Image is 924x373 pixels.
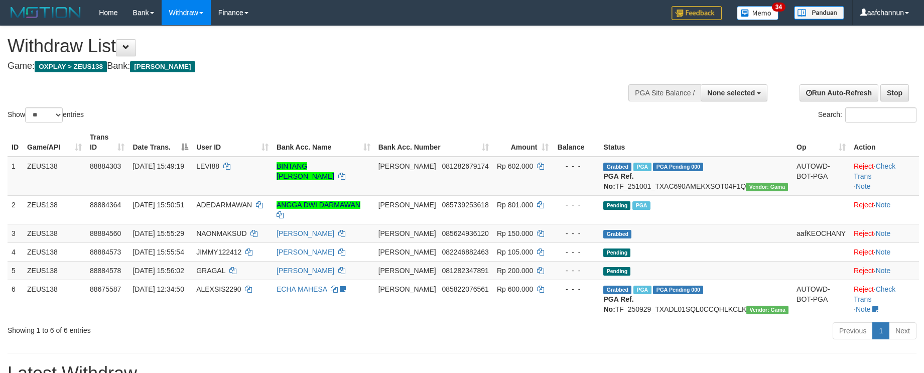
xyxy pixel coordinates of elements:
div: - - - [557,266,596,276]
img: MOTION_logo.png [8,5,84,20]
td: · · [850,157,919,196]
th: Action [850,128,919,157]
td: 1 [8,157,23,196]
span: 88884573 [90,248,121,256]
span: Copy 081282347891 to clipboard [442,267,488,275]
span: [PERSON_NAME] [130,61,195,72]
a: Note [856,182,871,190]
span: None selected [707,89,755,97]
td: ZEUS138 [23,195,86,224]
span: Pending [603,248,630,257]
span: Vendor URL: https://trx31.1velocity.biz [746,183,788,191]
th: Date Trans.: activate to sort column descending [128,128,192,157]
h4: Game: Bank: [8,61,606,71]
td: TF_250929_TXADL01SQL0CCQHLKCLK [599,280,793,318]
td: ZEUS138 [23,157,86,196]
th: Op: activate to sort column ascending [793,128,850,157]
span: 88884303 [90,162,121,170]
span: Rp 105.000 [497,248,533,256]
td: ZEUS138 [23,280,86,318]
a: ANGGA DWI DARMAWAN [277,201,360,209]
a: Reject [854,285,874,293]
span: Rp 600.000 [497,285,533,293]
div: - - - [557,161,596,171]
span: Pending [603,267,630,276]
b: PGA Ref. No: [603,295,633,313]
a: Note [876,201,891,209]
th: Game/API: activate to sort column ascending [23,128,86,157]
span: 88675587 [90,285,121,293]
img: panduan.png [794,6,844,20]
a: Reject [854,201,874,209]
a: Reject [854,267,874,275]
h1: Withdraw List [8,36,606,56]
div: - - - [557,284,596,294]
a: [PERSON_NAME] [277,267,334,275]
div: Showing 1 to 6 of 6 entries [8,321,377,335]
td: 6 [8,280,23,318]
a: [PERSON_NAME] [277,229,334,237]
td: AUTOWD-BOT-PGA [793,280,850,318]
a: Next [889,322,916,339]
span: [DATE] 15:55:54 [133,248,184,256]
span: PGA Pending [653,286,703,294]
span: Copy 081282679174 to clipboard [442,162,488,170]
span: Rp 801.000 [497,201,533,209]
span: [DATE] 15:49:19 [133,162,184,170]
a: Note [876,267,891,275]
span: [DATE] 12:34:50 [133,285,184,293]
div: - - - [557,228,596,238]
span: JIMMY122412 [196,248,241,256]
th: User ID: activate to sort column ascending [192,128,273,157]
span: Marked by aafanarl [633,163,651,171]
span: Copy 082246882463 to clipboard [442,248,488,256]
span: ADEDARMAWAN [196,201,252,209]
img: Feedback.jpg [672,6,722,20]
div: - - - [557,200,596,210]
label: Search: [818,107,916,122]
span: PGA Pending [653,163,703,171]
span: [PERSON_NAME] [378,267,436,275]
span: Rp 602.000 [497,162,533,170]
span: GRAGAL [196,267,225,275]
span: 88884364 [90,201,121,209]
div: - - - [557,247,596,257]
a: Run Auto-Refresh [800,84,878,101]
td: ZEUS138 [23,242,86,261]
td: ZEUS138 [23,261,86,280]
td: ZEUS138 [23,224,86,242]
span: [DATE] 15:55:29 [133,229,184,237]
span: 88884560 [90,229,121,237]
span: Marked by aafpengsreynich [633,286,651,294]
span: Vendor URL: https://trx31.1velocity.biz [746,306,788,314]
th: Bank Acc. Number: activate to sort column ascending [374,128,493,157]
span: [PERSON_NAME] [378,162,436,170]
span: Copy 085624936120 to clipboard [442,229,488,237]
th: ID [8,128,23,157]
span: Grabbed [603,163,631,171]
a: Note [876,248,891,256]
span: [PERSON_NAME] [378,248,436,256]
span: LEVI88 [196,162,219,170]
a: BINTANG [PERSON_NAME] [277,162,334,180]
a: 1 [872,322,889,339]
label: Show entries [8,107,84,122]
span: NAONMAKSUD [196,229,246,237]
a: Check Trans [854,162,895,180]
a: Reject [854,162,874,170]
span: Grabbed [603,286,631,294]
td: 5 [8,261,23,280]
td: · · [850,280,919,318]
span: [PERSON_NAME] [378,229,436,237]
a: Previous [833,322,873,339]
td: 4 [8,242,23,261]
a: Check Trans [854,285,895,303]
span: [DATE] 15:56:02 [133,267,184,275]
a: Note [876,229,891,237]
td: aafKEOCHANY [793,224,850,242]
span: Copy 085822076561 to clipboard [442,285,488,293]
a: Reject [854,229,874,237]
a: Stop [880,84,909,101]
th: Bank Acc. Name: activate to sort column ascending [273,128,374,157]
a: [PERSON_NAME] [277,248,334,256]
